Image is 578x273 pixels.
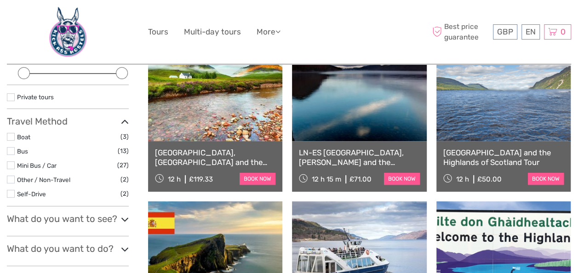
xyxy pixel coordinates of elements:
a: Tours [148,25,168,39]
img: 660-bd12cdf7-bf22-40b3-a2d0-3f373e959a83_logo_big.jpg [43,7,93,57]
span: GBP [497,27,513,36]
div: £50.00 [477,175,502,183]
a: LN-ES [GEOGRAPHIC_DATA], [PERSON_NAME] and the Highlands - Spanish Tour Guide [299,148,419,167]
span: 12 h [168,175,181,183]
span: (3) [120,131,129,142]
span: 0 [559,27,567,36]
span: (2) [120,174,129,185]
a: Private tours [17,93,54,101]
h3: What do you want to do? [7,243,129,254]
p: We're away right now. Please check back later! [13,16,104,23]
a: [GEOGRAPHIC_DATA], [GEOGRAPHIC_DATA] and the Highlands Small-Group Day Tour from [GEOGRAPHIC_DATA... [155,148,275,167]
a: book now [528,173,564,185]
a: Bus [17,148,28,155]
a: book now [240,173,275,185]
a: book now [384,173,420,185]
a: Boat [17,133,30,141]
a: Other / Non-Travel [17,176,70,183]
span: 12 h [456,175,469,183]
div: £71.00 [349,175,372,183]
button: Open LiveChat chat widget [106,14,117,25]
span: (27) [117,160,129,171]
div: EN [521,24,540,40]
h3: Travel Method [7,116,129,127]
span: (2) [120,188,129,199]
a: [GEOGRAPHIC_DATA] and the Highlands of Scotland Tour [443,148,564,167]
h3: What do you want to see? [7,213,129,224]
a: Multi-day tours [184,25,241,39]
span: 12 h 15 m [312,175,341,183]
span: Best price guarantee [430,22,491,42]
span: (13) [118,146,129,156]
a: Self-Drive [17,190,46,198]
a: Mini Bus / Car [17,162,57,169]
div: £119.33 [189,175,213,183]
a: More [257,25,280,39]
